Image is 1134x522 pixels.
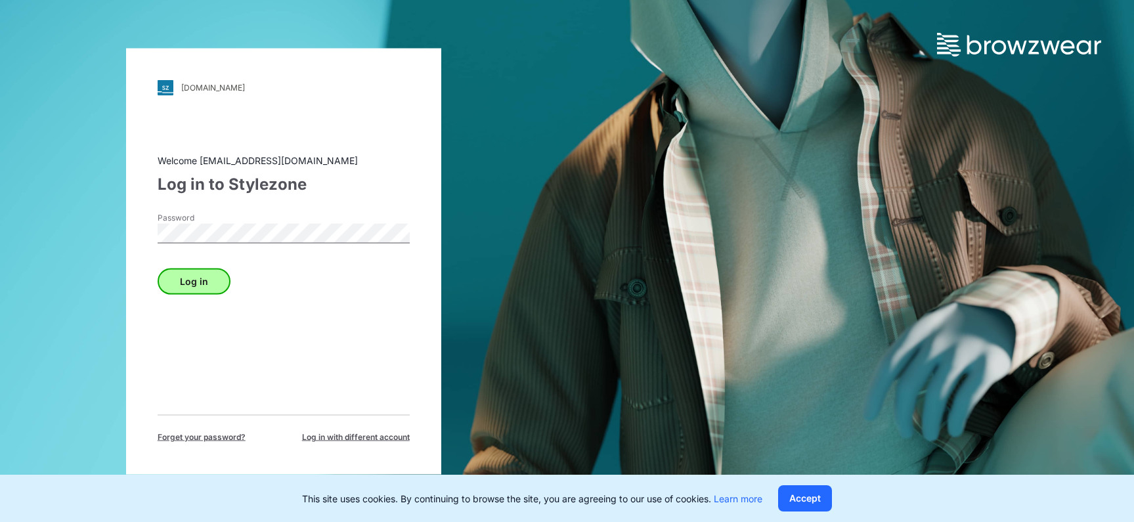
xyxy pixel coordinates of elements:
button: Accept [778,485,832,511]
p: This site uses cookies. By continuing to browse the site, you are agreeing to our use of cookies. [302,492,762,506]
span: Log in with different account [302,431,410,443]
button: Log in [158,268,230,294]
img: browzwear-logo.73288ffb.svg [937,33,1101,56]
img: svg+xml;base64,PHN2ZyB3aWR0aD0iMjgiIGhlaWdodD0iMjgiIHZpZXdCb3g9IjAgMCAyOCAyOCIgZmlsbD0ibm9uZSIgeG... [158,79,173,95]
div: [DOMAIN_NAME] [181,83,245,93]
a: Learn more [714,493,762,504]
a: [DOMAIN_NAME] [158,79,410,95]
div: Log in to Stylezone [158,172,410,196]
span: Forget your password? [158,431,246,443]
label: Password [158,211,250,223]
div: Welcome [EMAIL_ADDRESS][DOMAIN_NAME] [158,153,410,167]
